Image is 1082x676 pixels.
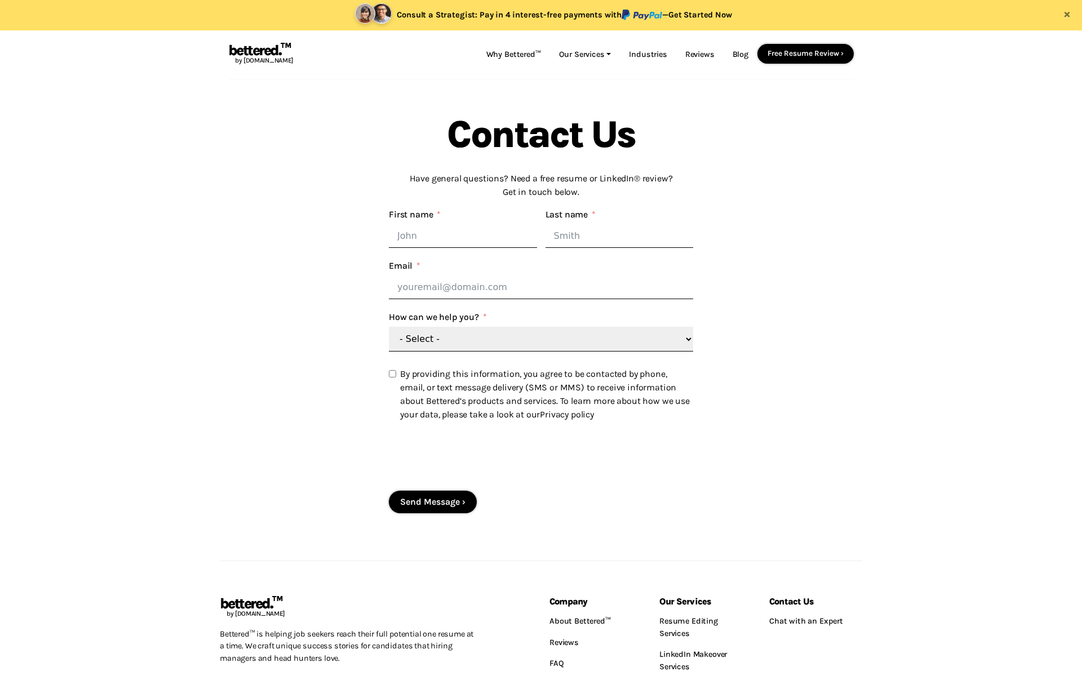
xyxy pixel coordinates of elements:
h6: Contact Us [769,597,862,606]
h6: Our Services [659,597,752,606]
a: Privacy policy [540,409,594,420]
a: bettered.™by [DOMAIN_NAME] [220,597,285,619]
span: Consult a Strategist: Pay in 4 interest-free payments with — [397,10,731,20]
p: Bettered™ is helping job seekers reach their full potential one resume at a time. We craft unique... [220,620,478,664]
input: John [389,224,537,248]
label: First name [389,208,441,221]
a: Resume Editing Services [659,611,752,644]
a: Reviews [549,632,642,653]
p: By providing this information, you agree to be contacted by phone, email, or text message deliver... [400,367,690,421]
input: Terms and Conditions: By providing this information, you agree to be contacted by phone, email, o... [389,370,396,377]
h1: Contact Us [389,115,693,154]
a: Why Bettered™ [477,44,550,65]
a: Industries [620,44,676,65]
a: Chat with an Expert [769,611,862,632]
select: How can we help you? [389,327,693,352]
h6: Company [549,597,642,606]
button: Free Resume Review › [757,44,854,63]
input: Email [389,275,693,299]
a: About Bettered™ [549,611,642,632]
a: Free Resume Review › [768,49,844,57]
span: × [1063,6,1071,21]
label: Last name [546,208,596,221]
a: bettered.™by [DOMAIN_NAME] [228,44,294,65]
label: How can we help you? [389,310,487,324]
a: Blog [724,44,757,65]
input: Smith [546,224,694,248]
span: by [DOMAIN_NAME] [228,56,294,64]
span: by [DOMAIN_NAME] [220,610,285,617]
label: Email [389,259,420,273]
p: Have general questions? Need a free resume or LinkedIn® review? Get in touch below. [389,172,693,199]
label: Terms and Conditions: By providing this information, you agree to be contacted by phone, email, o... [389,363,693,421]
iframe: reCAPTCHA [389,435,560,479]
a: Reviews [676,44,724,65]
a: Our Services [550,44,620,65]
img: paypal.svg [622,10,662,20]
a: Get Started Now [668,10,732,20]
a: FAQ [549,653,642,674]
button: Send Message [389,491,477,513]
